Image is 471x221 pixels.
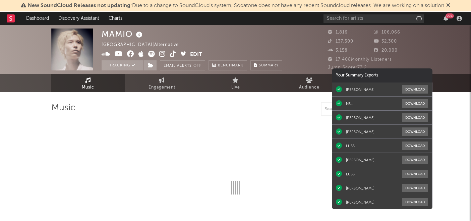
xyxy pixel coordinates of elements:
[190,51,202,59] button: Edit
[346,144,355,148] div: LUSS
[28,3,130,8] span: New SoundCloud Releases not updating
[321,107,392,112] input: Search by song name or URL
[250,60,282,70] button: Summary
[160,60,205,70] button: Email AlertsOff
[346,87,374,92] div: [PERSON_NAME]
[374,48,398,53] span: 20,000
[54,12,104,25] a: Discovery Assistant
[402,99,428,108] button: Download
[402,184,428,192] button: Download
[102,60,143,70] button: Tracking
[402,142,428,150] button: Download
[328,39,353,44] span: 137,500
[193,64,201,68] em: Off
[259,64,279,67] span: Summary
[125,74,199,92] a: Engagement
[374,39,397,44] span: 32,300
[273,74,346,92] a: Audience
[328,48,348,53] span: 3,158
[402,170,428,178] button: Download
[444,16,448,21] button: 99+
[328,65,367,70] span: Jump Score: 73.2
[328,57,392,62] span: 17,408 Monthly Listeners
[299,84,319,92] span: Audience
[328,30,348,35] span: 1,816
[346,186,374,190] div: [PERSON_NAME]
[446,13,454,18] div: 99 +
[149,84,175,92] span: Engagement
[346,158,374,162] div: [PERSON_NAME]
[346,129,374,134] div: [PERSON_NAME]
[231,84,240,92] span: Live
[346,101,353,106] div: NSL
[209,60,247,70] a: Benchmark
[332,68,432,82] div: Your Summary Exports
[51,74,125,92] a: Music
[374,30,400,35] span: 106,066
[402,85,428,94] button: Download
[102,41,186,49] div: [GEOGRAPHIC_DATA] | Alternative
[104,12,127,25] a: Charts
[402,156,428,164] button: Download
[102,29,144,40] div: MAMIO
[199,74,273,92] a: Live
[402,113,428,122] button: Download
[346,172,355,176] div: LUSS
[28,3,444,8] span: : Due to a change to SoundCloud's system, Sodatone does not have any recent Soundcloud releases. ...
[21,12,54,25] a: Dashboard
[218,62,243,70] span: Benchmark
[346,200,374,205] div: [PERSON_NAME]
[323,14,424,23] input: Search for artists
[402,127,428,136] button: Download
[402,198,428,206] button: Download
[446,3,450,8] span: Dismiss
[82,84,94,92] span: Music
[346,115,374,120] div: [PERSON_NAME]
